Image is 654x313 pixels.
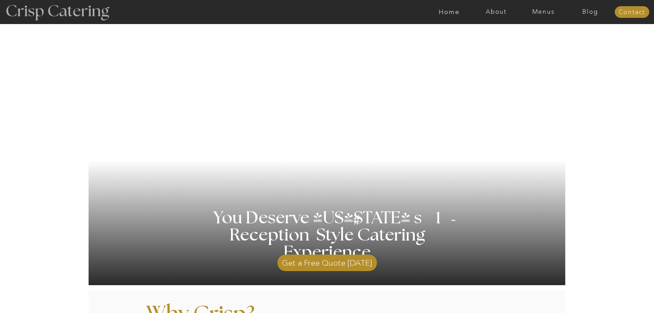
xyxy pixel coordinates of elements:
[338,213,377,233] h3: #
[277,251,377,271] a: Get a Free Quote [DATE]
[615,9,649,16] a: Contact
[567,9,614,15] a: Blog
[438,202,458,241] h3: '
[325,210,353,227] h3: '
[473,9,520,15] a: About
[426,9,473,15] a: Home
[520,9,567,15] a: Menus
[190,210,465,261] h1: You Deserve [US_STATE] s 1 Reception Style Catering Experience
